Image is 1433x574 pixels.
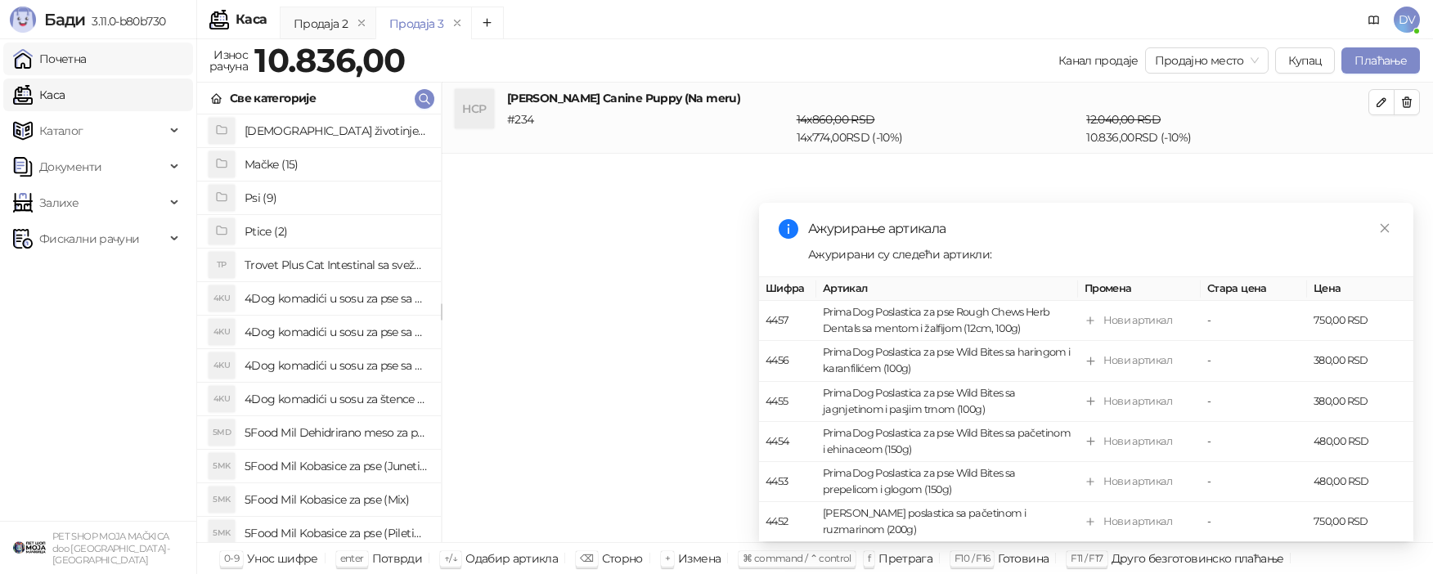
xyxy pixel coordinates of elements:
[13,78,65,111] a: Каса
[206,44,251,77] div: Износ рачуна
[1103,473,1172,490] div: Нови артикал
[389,15,443,33] div: Продаја 3
[13,43,87,75] a: Почетна
[1201,421,1307,461] td: -
[1379,222,1390,234] span: close
[372,548,423,569] div: Потврди
[247,548,318,569] div: Унос шифре
[1201,341,1307,381] td: -
[759,381,816,421] td: 4455
[759,462,816,502] td: 4453
[224,552,239,564] span: 0-9
[209,319,235,345] div: 4KU
[245,185,428,211] h4: Psi (9)
[351,16,372,30] button: remove
[1103,312,1172,329] div: Нови артикал
[816,341,1078,381] td: PrimaDog Poslastica za pse Wild Bites sa haringom i karanfilićem (100g)
[743,552,851,564] span: ⌘ command / ⌃ control
[816,301,1078,341] td: PrimaDog Poslastica za pse Rough Chews Herb Dentals sa mentom i žalfijom (12cm, 100g)
[678,548,721,569] div: Измена
[1361,7,1387,33] a: Документација
[471,7,504,39] button: Add tab
[1112,548,1284,569] div: Друго безготовинско плаћање
[1307,381,1413,421] td: 380,00 RSD
[209,252,235,278] div: TP
[816,502,1078,542] td: [PERSON_NAME] poslastica sa pačetinom i ruzmarinom (200g)
[197,114,441,542] div: grid
[868,552,870,564] span: f
[294,15,348,33] div: Продаја 2
[44,10,85,29] span: Бади
[1341,47,1420,74] button: Плаћање
[955,552,990,564] span: F10 / F16
[245,218,428,244] h4: Ptice (2)
[759,277,816,301] th: Шифра
[1103,392,1172,409] div: Нови артикал
[816,381,1078,421] td: PrimaDog Poslastica za pse Wild Bites sa jagnjetinom i pasjim trnom (100g)
[1083,110,1372,146] div: 10.836,00 RSD (- 10 %)
[254,40,405,80] strong: 10.836,00
[808,245,1394,263] div: Ажурирани су следећи артикли:
[39,114,83,147] span: Каталог
[504,110,793,146] div: # 234
[808,219,1394,239] div: Ажурирање артикала
[245,419,428,446] h4: 5Food Mil Dehidrirano meso za pse
[209,520,235,546] div: 5MK
[759,421,816,461] td: 4454
[455,89,494,128] div: HCP
[39,186,79,219] span: Залихе
[209,386,235,412] div: 4KU
[816,462,1078,502] td: PrimaDog Poslastica za pse Wild Bites sa prepelicom i glogom (150g)
[340,552,364,564] span: enter
[209,352,235,379] div: 4KU
[209,285,235,312] div: 4KU
[209,487,235,513] div: 5MK
[447,16,468,30] button: remove
[816,277,1078,301] th: Артикал
[10,7,36,33] img: Logo
[1201,277,1307,301] th: Стара цена
[797,112,875,127] span: 14 x 860,00 RSD
[793,110,1084,146] div: 14 x 774,00 RSD (- 10 %)
[245,520,428,546] h4: 5Food Mil Kobasice za pse (Piletina)
[245,252,428,278] h4: Trovet Plus Cat Intestinal sa svežom ribom (85g)
[1201,301,1307,341] td: -
[245,118,428,144] h4: [DEMOGRAPHIC_DATA] životinje (3)
[1307,421,1413,461] td: 480,00 RSD
[245,151,428,177] h4: Mačke (15)
[1155,48,1259,73] span: Продајно место
[1201,381,1307,421] td: -
[1307,341,1413,381] td: 380,00 RSD
[209,453,235,479] div: 5MK
[507,89,1368,107] h4: [PERSON_NAME] Canine Puppy (Na meru)
[39,150,101,183] span: Документи
[1201,502,1307,542] td: -
[1275,47,1336,74] button: Купац
[1307,277,1413,301] th: Цена
[444,552,457,564] span: ↑/↓
[759,301,816,341] td: 4457
[245,487,428,513] h4: 5Food Mil Kobasice za pse (Mix)
[1058,52,1139,70] div: Канал продаје
[779,219,798,239] span: info-circle
[13,531,46,564] img: 64x64-companyLogo-9f44b8df-f022-41eb-b7d6-300ad218de09.png
[1394,7,1420,33] span: DV
[1201,462,1307,502] td: -
[580,552,593,564] span: ⌫
[1078,277,1201,301] th: Промена
[998,548,1049,569] div: Готовина
[816,421,1078,461] td: PrimaDog Poslastica za pse Wild Bites sa pačetinom i ehinaceom (150g)
[759,502,816,542] td: 4452
[878,548,932,569] div: Претрага
[759,341,816,381] td: 4456
[1376,219,1394,237] a: Close
[1103,352,1172,369] div: Нови артикал
[245,285,428,312] h4: 4Dog komadići u sosu za pse sa govedinom (100g)
[1307,502,1413,542] td: 750,00 RSD
[1071,552,1103,564] span: F11 / F17
[1103,513,1172,530] div: Нови артикал
[1103,433,1172,449] div: Нови артикал
[465,548,558,569] div: Одабир артикла
[209,419,235,446] div: 5MD
[230,89,316,107] div: Све категорије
